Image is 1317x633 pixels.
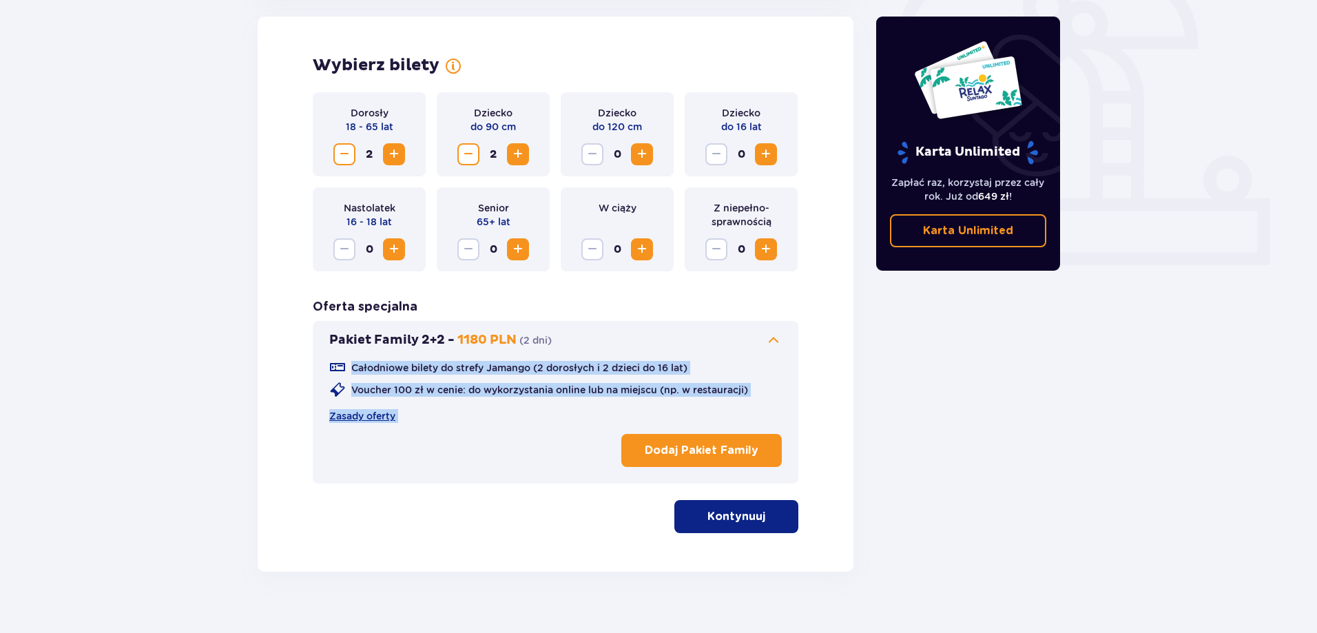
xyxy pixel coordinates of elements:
[696,201,787,229] p: Z niepełno­sprawnością
[581,238,603,260] button: Zmniejsz
[482,238,504,260] span: 0
[477,215,510,229] p: 65+ lat
[730,238,752,260] span: 0
[383,143,405,165] button: Zwiększ
[346,120,393,134] p: 18 - 65 lat
[478,201,509,215] p: Senior
[599,201,636,215] p: W ciąży
[351,361,687,375] p: Całodniowe bilety do strefy Jamango (2 dorosłych i 2 dzieci do 16 lat)
[383,238,405,260] button: Zwiększ
[457,332,517,349] p: 1180 PLN
[721,120,762,134] p: do 16 lat
[333,143,355,165] button: Zmniejsz
[329,332,782,349] button: Pakiet Family 2+2 -1180 PLN(2 dni)
[730,143,752,165] span: 0
[890,214,1047,247] a: Karta Unlimited
[674,500,798,533] button: Kontynuuj
[722,106,760,120] p: Dziecko
[457,143,479,165] button: Zmniejsz
[592,120,642,134] p: do 120 cm
[896,141,1039,165] p: Karta Unlimited
[923,223,1013,238] p: Karta Unlimited
[474,106,512,120] p: Dziecko
[507,143,529,165] button: Zwiększ
[705,238,727,260] button: Zmniejsz
[507,238,529,260] button: Zwiększ
[358,143,380,165] span: 2
[470,120,516,134] p: do 90 cm
[621,434,782,467] button: Dodaj Pakiet Family
[890,176,1047,203] p: Zapłać raz, korzystaj przez cały rok. Już od !
[329,332,455,349] p: Pakiet Family 2+2 -
[351,383,748,397] p: Voucher 100 zł w cenie: do wykorzystania online lub na miejscu (np. w restauracji)
[707,509,765,524] p: Kontynuuj
[598,106,636,120] p: Dziecko
[606,238,628,260] span: 0
[755,143,777,165] button: Zwiększ
[344,201,395,215] p: Nastolatek
[313,299,417,315] h3: Oferta specjalna
[978,191,1009,202] span: 649 zł
[631,238,653,260] button: Zwiększ
[313,55,439,76] h2: Wybierz bilety
[351,106,388,120] p: Dorosły
[457,238,479,260] button: Zmniejsz
[705,143,727,165] button: Zmniejsz
[482,143,504,165] span: 2
[346,215,392,229] p: 16 - 18 lat
[358,238,380,260] span: 0
[645,443,758,458] p: Dodaj Pakiet Family
[606,143,628,165] span: 0
[581,143,603,165] button: Zmniejsz
[755,238,777,260] button: Zwiększ
[329,409,395,423] a: Zasady oferty
[631,143,653,165] button: Zwiększ
[913,40,1023,120] img: Dwie karty całoroczne do Suntago z napisem 'UNLIMITED RELAX', na białym tle z tropikalnymi liśćmi...
[519,333,552,347] p: ( 2 dni )
[333,238,355,260] button: Zmniejsz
